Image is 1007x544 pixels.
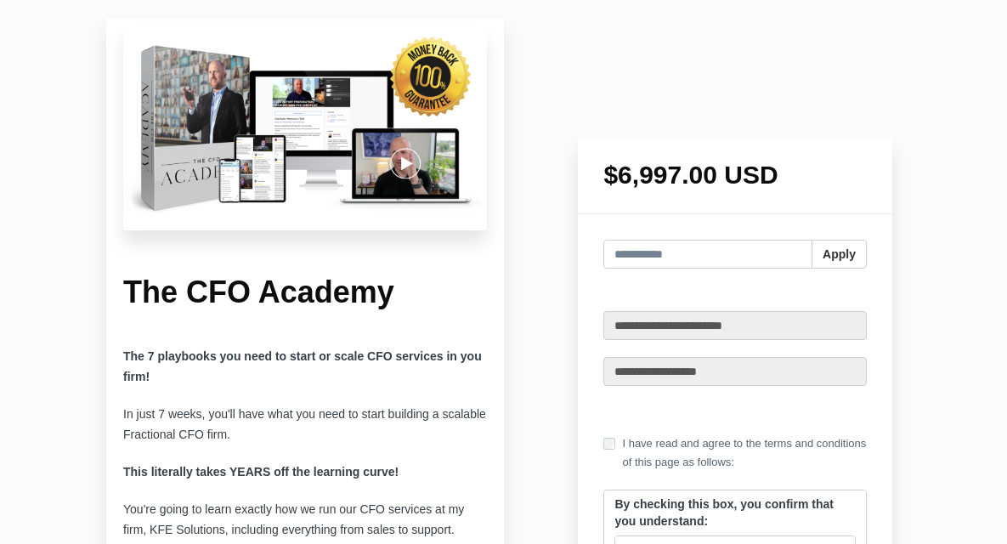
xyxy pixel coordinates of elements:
p: You're going to learn exactly how we run our CFO services at my firm, KFE Solutions, including ev... [123,500,487,541]
input: I have read and agree to the terms and conditions of this page as follows: [603,438,615,450]
strong: By checking this box, you confirm that you understand: [614,497,833,528]
a: Logout [813,286,867,311]
h1: The CFO Academy [123,273,487,313]
h1: $6,997.00 USD [603,162,867,188]
a: Use a different card [603,403,867,422]
button: Apply [812,240,867,269]
label: I have read and agree to the terms and conditions of this page as follows: [603,434,867,472]
p: In just 7 weeks, you'll have what you need to start building a scalable Fractional CFO firm. [123,405,487,445]
b: The 7 playbooks you need to start or scale CFO services in you firm! [123,349,482,383]
img: c16be55-448c-d20c-6def-ad6c686240a2_Untitled_design-20.png [123,26,487,230]
strong: This literally takes YEARS off the learning curve! [123,465,399,479]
